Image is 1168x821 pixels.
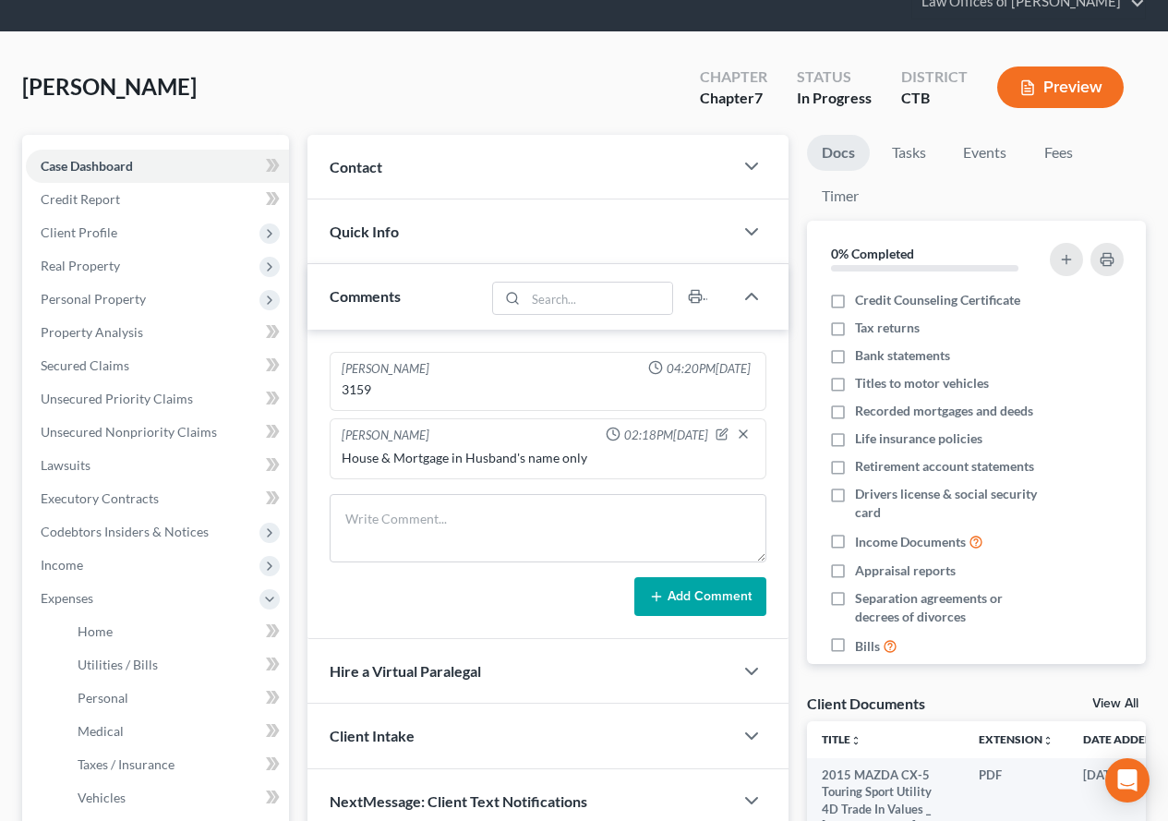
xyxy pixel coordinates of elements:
span: Lawsuits [41,457,90,473]
a: Property Analysis [26,316,289,349]
a: Date Added expand_more [1083,732,1166,746]
a: Case Dashboard [26,150,289,183]
span: Executory Contracts [41,490,159,506]
span: Recorded mortgages and deeds [855,402,1033,420]
a: Timer [807,178,873,214]
span: Income [41,557,83,573]
span: NextMessage: Client Text Notifications [330,792,587,810]
span: Secured Claims [41,357,129,373]
span: 04:20PM[DATE] [667,360,751,378]
span: Taxes / Insurance [78,756,175,772]
span: Hire a Virtual Paralegal [330,662,481,680]
span: Titles to motor vehicles [855,374,989,392]
span: 02:18PM[DATE] [624,427,708,444]
div: Client Documents [807,694,925,713]
div: CTB [901,88,968,109]
div: Chapter [700,88,767,109]
span: Tax returns [855,319,920,337]
span: Appraisal reports [855,561,956,580]
span: Quick Info [330,223,399,240]
span: Credit Report [41,191,120,207]
a: View All [1092,697,1138,710]
a: Unsecured Priority Claims [26,382,289,416]
a: Taxes / Insurance [63,748,289,781]
span: Retirement account statements [855,457,1034,476]
a: Personal [63,682,289,715]
div: [PERSON_NAME] [342,427,429,445]
a: Home [63,615,289,648]
span: Life insurance policies [855,429,982,448]
a: Secured Claims [26,349,289,382]
div: [PERSON_NAME] [342,360,429,378]
a: Credit Report [26,183,289,216]
i: unfold_more [1042,735,1054,746]
a: Docs [807,135,870,171]
span: Bank statements [855,346,950,365]
a: Titleunfold_more [822,732,861,746]
i: unfold_more [850,735,861,746]
span: Client Profile [41,224,117,240]
span: [PERSON_NAME] [22,73,197,100]
span: Unsecured Nonpriority Claims [41,424,217,440]
button: Preview [997,66,1124,108]
a: Executory Contracts [26,482,289,515]
span: Case Dashboard [41,158,133,174]
span: Utilities / Bills [78,657,158,672]
span: Vehicles [78,790,126,805]
a: Tasks [877,135,941,171]
button: Add Comment [634,577,766,616]
a: Unsecured Nonpriority Claims [26,416,289,449]
span: Home [78,623,113,639]
span: 7 [754,89,763,106]
span: Separation agreements or decrees of divorces [855,589,1045,626]
span: Real Property [41,258,120,273]
span: Medical [78,723,124,739]
span: Credit Counseling Certificate [855,291,1020,309]
span: Personal Property [41,291,146,307]
span: Bills [855,637,880,656]
span: Income Documents [855,533,966,551]
span: Comments [330,287,401,305]
span: Drivers license & social security card [855,485,1045,522]
div: 3159 [342,380,754,399]
strong: 0% Completed [831,246,914,261]
div: House & Mortgage in Husband's name only [342,449,754,467]
span: Codebtors Insiders & Notices [41,524,209,539]
a: Extensionunfold_more [979,732,1054,746]
span: Expenses [41,590,93,606]
div: Status [797,66,872,88]
span: Property Analysis [41,324,143,340]
div: Open Intercom Messenger [1105,758,1150,803]
span: Unsecured Priority Claims [41,391,193,406]
a: Utilities / Bills [63,648,289,682]
span: Client Intake [330,727,415,744]
span: Personal [78,690,128,706]
a: Fees [1029,135,1088,171]
div: In Progress [797,88,872,109]
a: Vehicles [63,781,289,815]
a: Events [948,135,1021,171]
input: Search... [526,283,673,314]
div: District [901,66,968,88]
a: Medical [63,715,289,748]
span: Contact [330,158,382,175]
div: Chapter [700,66,767,88]
a: Lawsuits [26,449,289,482]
